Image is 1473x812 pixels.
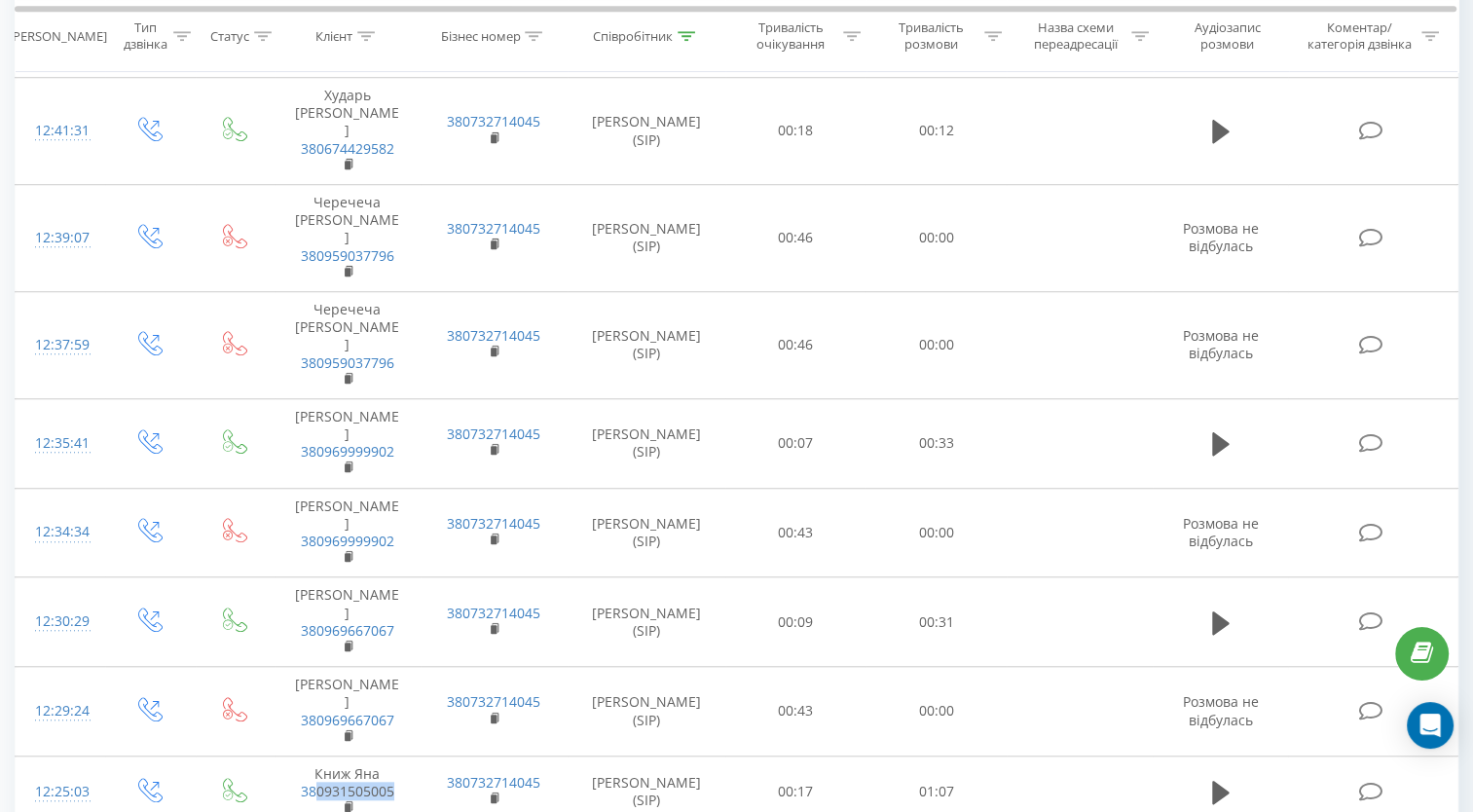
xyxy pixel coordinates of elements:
[568,577,725,667] td: [PERSON_NAME] (SIP)
[35,773,86,811] div: 12:25:03
[447,514,540,533] a: 380732714045
[447,219,540,238] a: 380732714045
[275,185,421,292] td: Черечеча [PERSON_NAME]
[865,185,1007,292] td: 00:00
[275,78,421,185] td: Хударь [PERSON_NAME]
[568,488,725,577] td: [PERSON_NAME] (SIP)
[275,488,421,577] td: [PERSON_NAME]
[568,398,725,488] td: [PERSON_NAME] (SIP)
[725,667,866,757] td: 00:43
[725,577,866,667] td: 00:09
[275,577,421,667] td: [PERSON_NAME]
[35,424,86,462] div: 12:35:41
[301,139,394,158] a: 380674429582
[568,78,725,185] td: [PERSON_NAME] (SIP)
[35,513,86,551] div: 12:34:34
[865,291,1007,398] td: 00:00
[725,398,866,488] td: 00:07
[301,782,394,800] a: 380931505005
[35,603,86,641] div: 12:30:29
[725,185,866,292] td: 00:46
[568,291,725,398] td: [PERSON_NAME] (SIP)
[9,28,107,45] div: [PERSON_NAME]
[1407,702,1454,749] div: Open Intercom Messenger
[315,28,352,45] div: Клієнт
[210,28,249,45] div: Статус
[568,667,725,757] td: [PERSON_NAME] (SIP)
[1183,692,1259,728] span: Розмова не відбулась
[447,326,540,345] a: 380732714045
[725,291,866,398] td: 00:46
[301,442,394,461] a: 380969999902
[447,112,540,130] a: 380732714045
[301,711,394,729] a: 380969667067
[1303,20,1417,54] div: Коментар/категорія дзвінка
[1183,219,1259,255] span: Розмова не відбулась
[35,219,86,257] div: 12:39:07
[743,20,839,54] div: Тривалість очікування
[275,398,421,488] td: [PERSON_NAME]
[447,692,540,711] a: 380732714045
[275,291,421,398] td: Черечеча [PERSON_NAME]
[725,488,866,577] td: 00:43
[865,78,1007,185] td: 00:12
[865,577,1007,667] td: 00:31
[275,667,421,757] td: [PERSON_NAME]
[301,532,394,550] a: 380969999902
[865,398,1007,488] td: 00:33
[35,326,86,364] div: 12:37:59
[1171,20,1284,54] div: Аудіозапис розмови
[1183,514,1259,550] span: Розмова не відбулась
[593,28,673,45] div: Співробітник
[301,621,394,640] a: 380969667067
[1024,20,1126,54] div: Назва схеми переадресації
[1183,326,1259,362] span: Розмова не відбулась
[301,246,394,265] a: 380959037796
[883,20,979,54] div: Тривалість розмови
[568,185,725,292] td: [PERSON_NAME] (SIP)
[301,353,394,372] a: 380959037796
[35,692,86,730] div: 12:29:24
[447,604,540,622] a: 380732714045
[447,773,540,792] a: 380732714045
[123,20,168,54] div: Тип дзвінка
[725,78,866,185] td: 00:18
[440,28,520,45] div: Бізнес номер
[865,488,1007,577] td: 00:00
[865,667,1007,757] td: 00:00
[447,424,540,443] a: 380732714045
[35,112,86,150] div: 12:41:31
